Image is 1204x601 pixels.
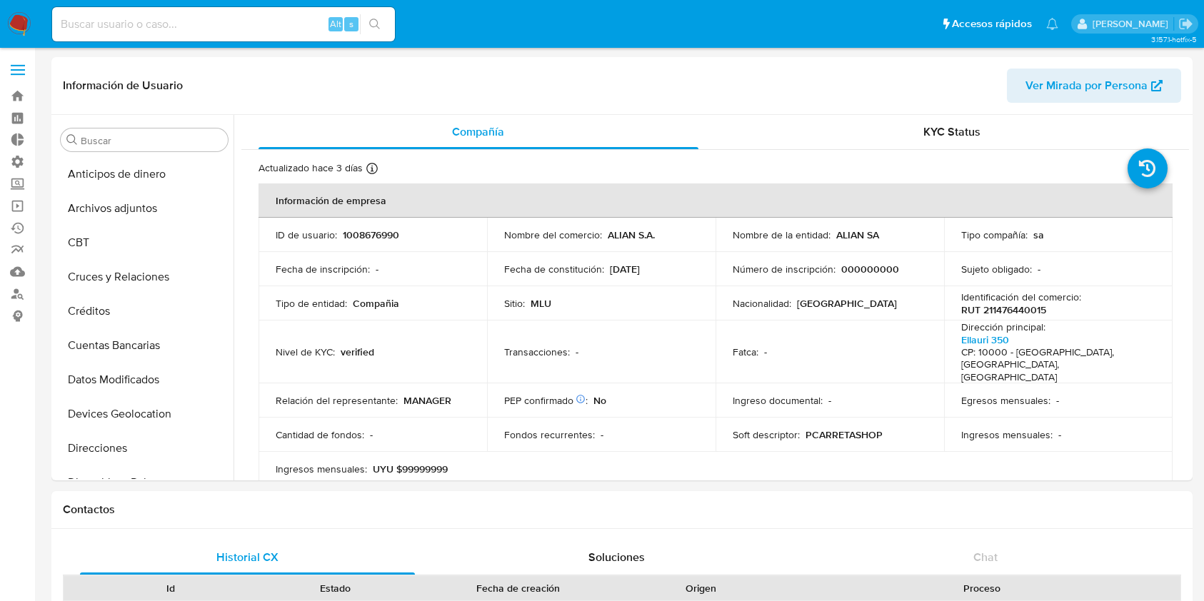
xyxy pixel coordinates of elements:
button: Archivos adjuntos [55,191,234,226]
p: - [1038,263,1040,276]
p: RUT 211476440015 [961,303,1046,316]
th: Información de empresa [259,183,1173,218]
p: Ingresos mensuales : [961,428,1053,441]
button: Dispositivos Point [55,465,234,500]
span: Chat [973,549,998,565]
p: Fecha de constitución : [504,263,604,276]
p: Tipo de entidad : [276,297,347,310]
p: Fecha de inscripción : [276,263,370,276]
button: Datos Modificados [55,363,234,397]
p: Sitio : [504,297,525,310]
p: Soft descriptor : [733,428,800,441]
p: No [593,394,606,407]
div: Id [99,581,244,595]
p: Egresos mensuales : [961,394,1050,407]
p: 1008676990 [343,228,399,241]
div: Origen [628,581,773,595]
span: Ver Mirada por Persona [1025,69,1148,103]
p: Nacionalidad : [733,297,791,310]
p: Nivel de KYC : [276,345,335,358]
button: Anticipos de dinero [55,157,234,191]
button: Buscar [66,134,78,146]
p: Cantidad de fondos : [276,428,364,441]
p: [GEOGRAPHIC_DATA] [797,297,897,310]
p: MLU [531,297,551,310]
p: 000000000 [841,263,899,276]
p: Tipo compañía : [961,228,1028,241]
p: - [576,345,578,358]
p: verified [341,345,374,358]
p: Nombre de la entidad : [733,228,831,241]
p: - [764,345,767,358]
p: UYU $99999999 [373,463,448,475]
p: Dirección principal : [961,320,1045,333]
p: Ingresos mensuales : [276,463,367,475]
span: KYC Status [923,123,980,140]
span: Alt [330,17,341,31]
p: ALIAN S.A. [608,228,655,241]
button: Créditos [55,294,234,328]
p: ALIAN SA [836,228,879,241]
button: Ver Mirada por Persona [1007,69,1181,103]
span: Compañía [452,123,504,140]
p: Relación del representante : [276,394,398,407]
p: Número de inscripción : [733,263,836,276]
p: - [601,428,603,441]
p: Nombre del comercio : [504,228,602,241]
button: Direcciones [55,431,234,465]
p: MANAGER [403,394,451,407]
button: Devices Geolocation [55,397,234,431]
p: - [828,394,831,407]
span: Soluciones [588,549,645,565]
p: - [1056,394,1059,407]
button: search-icon [360,14,389,34]
h1: Contactos [63,502,1181,517]
p: Transacciones : [504,345,570,358]
div: Fecha de creación [428,581,608,595]
a: Ellauri 350 [961,333,1009,347]
p: Fondos recurrentes : [504,428,595,441]
h1: Información de Usuario [63,79,183,93]
p: PEP confirmado : [504,394,588,407]
button: CBT [55,226,234,260]
p: agustin.duran@mercadolibre.com [1093,17,1173,31]
p: - [1058,428,1061,441]
input: Buscar [81,134,222,147]
p: PCARRETASHOP [806,428,883,441]
p: Identificación del comercio : [961,291,1081,303]
p: Compañia [353,297,399,310]
p: - [376,263,378,276]
p: Actualizado hace 3 días [259,161,363,175]
a: Notificaciones [1046,18,1058,30]
p: [DATE] [610,263,640,276]
div: Proceso [793,581,1170,595]
p: Ingreso documental : [733,394,823,407]
span: Historial CX [216,549,279,565]
p: ID de usuario : [276,228,337,241]
button: Cuentas Bancarias [55,328,234,363]
a: Salir [1178,16,1193,31]
input: Buscar usuario o caso... [52,15,395,34]
span: Accesos rápidos [952,16,1032,31]
p: Fatca : [733,345,758,358]
p: - [370,428,373,441]
div: Estado [264,581,408,595]
p: sa [1033,228,1044,241]
span: s [349,17,353,31]
h4: CP: 10000 - [GEOGRAPHIC_DATA], [GEOGRAPHIC_DATA], [GEOGRAPHIC_DATA] [961,346,1150,384]
p: Sujeto obligado : [961,263,1032,276]
button: Cruces y Relaciones [55,260,234,294]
